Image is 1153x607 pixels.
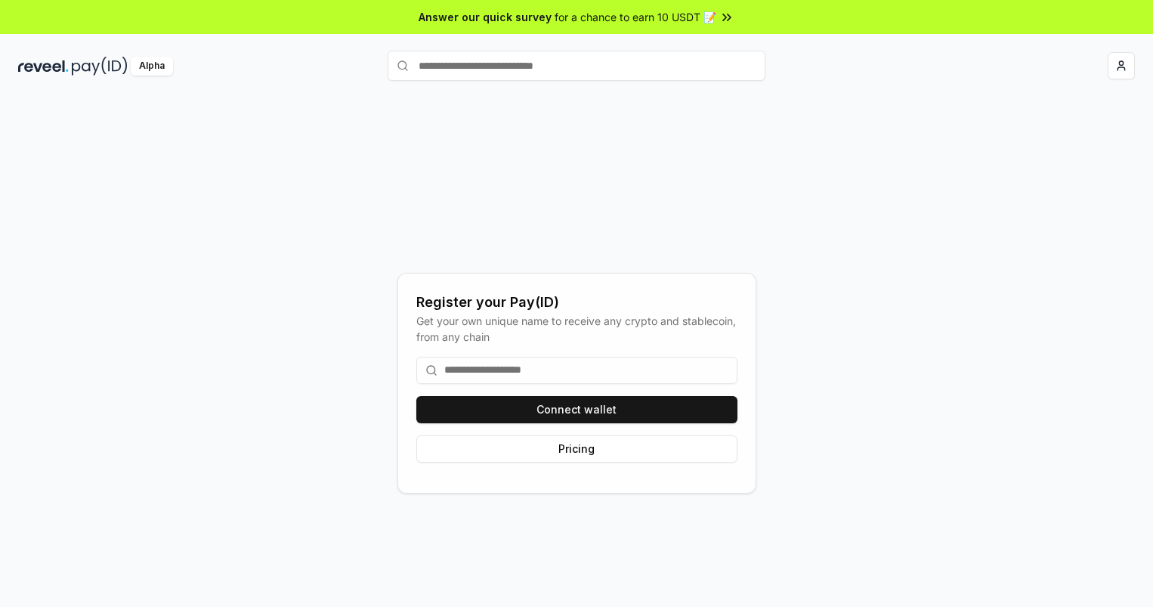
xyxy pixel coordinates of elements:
button: Connect wallet [416,396,737,423]
div: Register your Pay(ID) [416,292,737,313]
div: Alpha [131,57,173,76]
button: Pricing [416,435,737,463]
img: pay_id [72,57,128,76]
img: reveel_dark [18,57,69,76]
span: for a chance to earn 10 USDT 📝 [555,9,716,25]
div: Get your own unique name to receive any crypto and stablecoin, from any chain [416,313,737,345]
span: Answer our quick survey [419,9,552,25]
